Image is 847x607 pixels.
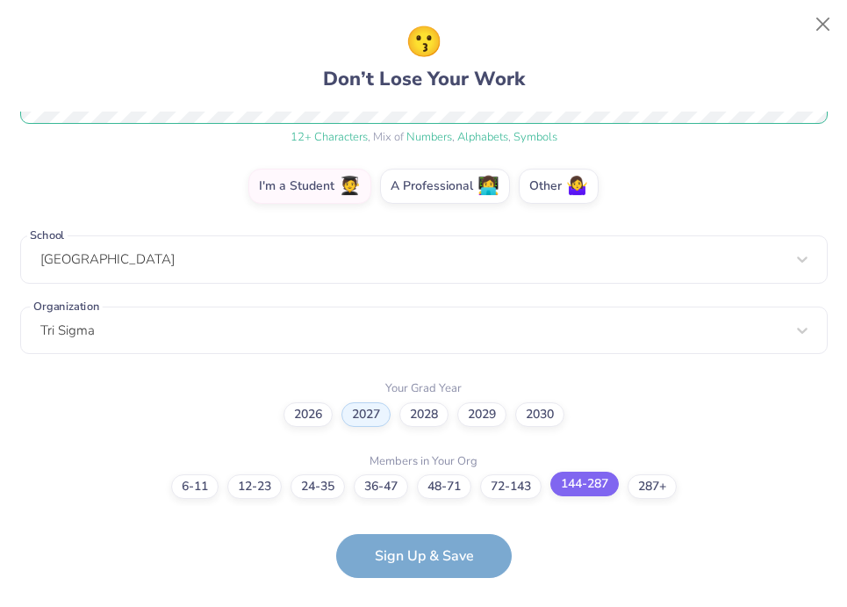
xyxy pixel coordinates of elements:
[480,474,542,499] label: 72-143
[171,474,219,499] label: 6-11
[354,474,408,499] label: 36-47
[566,177,588,197] span: 🤷‍♀️
[380,169,510,204] label: A Professional
[515,402,564,427] label: 2030
[323,20,525,94] div: Don’t Lose Your Work
[457,402,506,427] label: 2029
[370,453,477,471] label: Members in Your Org
[339,177,361,197] span: 🧑‍🎓
[341,402,391,427] label: 2027
[550,472,619,496] label: 144-287
[20,129,828,147] div: , Mix of , ,
[385,380,462,398] label: Your Grad Year
[807,8,840,41] button: Close
[248,169,371,204] label: I'm a Student
[406,129,452,145] span: Numbers
[519,169,599,204] label: Other
[399,402,449,427] label: 2028
[417,474,471,499] label: 48-71
[30,298,102,314] label: Organization
[513,129,557,145] span: Symbols
[27,228,68,244] label: School
[457,129,508,145] span: Alphabets
[291,474,345,499] label: 24-35
[406,20,442,65] span: 😗
[628,474,677,499] label: 287+
[227,474,282,499] label: 12-23
[291,129,368,145] span: 12 + Characters
[284,402,333,427] label: 2026
[477,177,499,197] span: 👩‍💻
